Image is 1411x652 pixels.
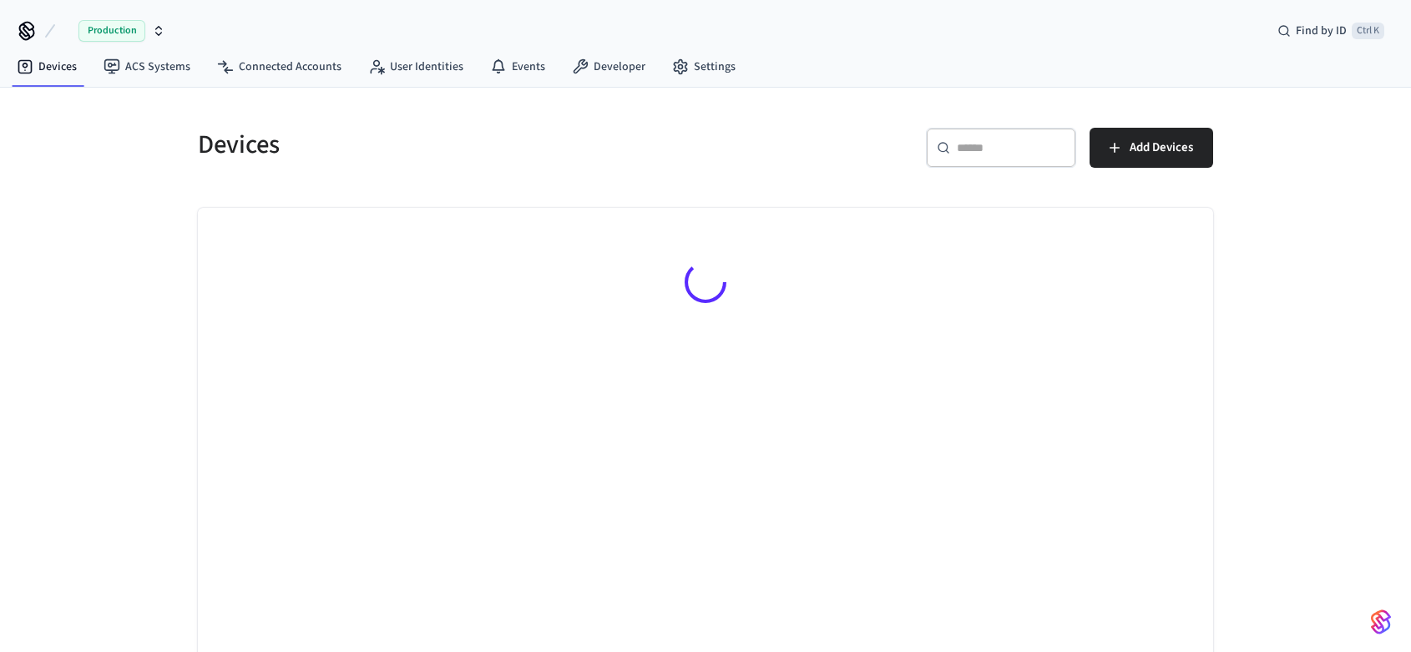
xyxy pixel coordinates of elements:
[204,52,355,82] a: Connected Accounts
[3,52,90,82] a: Devices
[1090,128,1213,168] button: Add Devices
[1296,23,1347,39] span: Find by ID
[1130,137,1193,159] span: Add Devices
[198,128,695,162] h5: Devices
[78,20,145,42] span: Production
[1352,23,1384,39] span: Ctrl K
[659,52,749,82] a: Settings
[90,52,204,82] a: ACS Systems
[355,52,477,82] a: User Identities
[559,52,659,82] a: Developer
[1264,16,1398,46] div: Find by IDCtrl K
[477,52,559,82] a: Events
[1371,609,1391,635] img: SeamLogoGradient.69752ec5.svg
